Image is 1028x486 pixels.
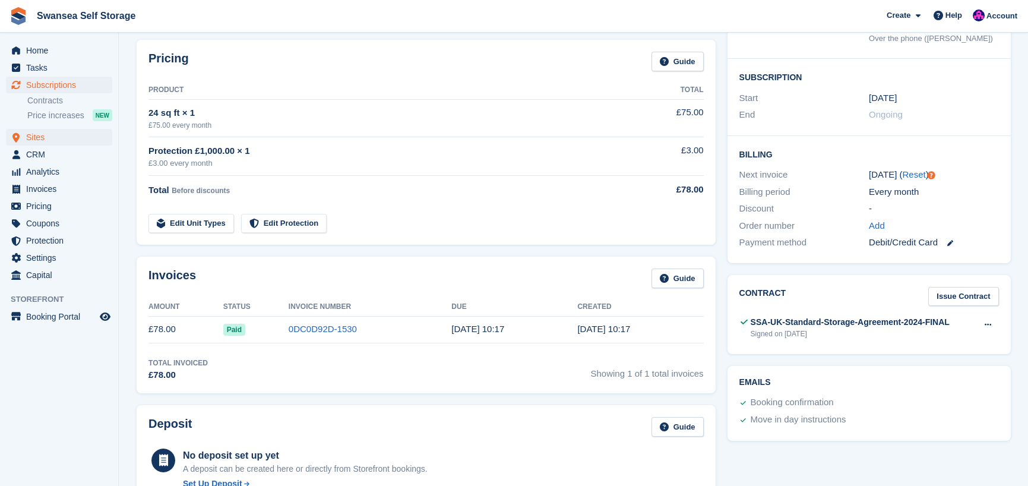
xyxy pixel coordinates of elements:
img: stora-icon-8386f47178a22dfd0bd8f6a31ec36ba5ce8667c1dd55bd0f319d3a0aa187defe.svg [10,7,27,25]
span: Invoices [26,181,97,197]
span: Capital [26,267,97,283]
span: Ongoing [869,109,903,119]
th: Invoice Number [289,298,451,317]
th: Amount [148,298,223,317]
span: Help [945,10,962,21]
h2: Pricing [148,52,189,71]
span: Tasks [26,59,97,76]
div: Next invoice [739,168,869,182]
span: Price increases [27,110,84,121]
div: Over the phone ([PERSON_NAME]) [869,33,999,45]
a: Add [869,219,885,233]
th: Created [577,298,703,317]
h2: Deposit [148,417,192,437]
td: £78.00 [148,316,223,343]
img: Donna Davies [973,10,985,21]
div: Protection £1,000.00 × 1 [148,144,630,158]
span: CRM [26,146,97,163]
div: £75.00 every month [148,120,630,131]
div: Payment method [739,236,869,250]
a: menu [6,308,112,325]
span: Coupons [26,215,97,232]
div: Signed on [DATE] [751,329,950,339]
time: 2025-09-17 09:17:39 UTC [451,324,504,334]
th: Due [451,298,577,317]
time: 2025-09-16 09:17:39 UTC [577,324,630,334]
div: - [869,202,999,216]
span: Account [986,10,1017,22]
a: Issue Contract [928,287,998,307]
div: 24 sq ft × 1 [148,106,630,120]
h2: Emails [739,378,999,387]
div: Move in day instructions [751,413,846,427]
a: menu [6,181,112,197]
span: Storefront [11,294,118,305]
a: menu [6,59,112,76]
a: menu [6,232,112,249]
a: menu [6,42,112,59]
td: £75.00 [630,99,704,137]
div: [DATE] ( ) [869,168,999,182]
a: menu [6,215,112,232]
h2: Subscription [739,71,999,83]
span: Home [26,42,97,59]
th: Product [148,81,630,100]
a: menu [6,250,112,266]
span: Showing 1 of 1 total invoices [590,358,703,382]
span: Settings [26,250,97,266]
div: End [739,108,869,122]
div: £3.00 every month [148,157,630,169]
span: Sites [26,129,97,146]
a: Preview store [98,310,112,324]
span: Analytics [26,163,97,180]
div: £78.00 [630,183,704,197]
a: menu [6,163,112,180]
div: No deposit set up yet [183,449,428,463]
div: £78.00 [148,368,208,382]
div: SSA-UK-Standard-Storage-Agreement-2024-FINAL [751,316,950,329]
div: Tooltip anchor [926,170,937,181]
a: 0DC0D92D-1530 [289,324,357,334]
a: menu [6,198,112,214]
a: Edit Protection [241,214,327,233]
th: Status [223,298,289,317]
time: 2025-09-16 00:00:00 UTC [869,91,897,105]
a: menu [6,267,112,283]
span: Paid [223,324,245,336]
a: menu [6,129,112,146]
a: Reset [902,169,925,179]
span: Total [148,185,169,195]
span: Booking Portal [26,308,97,325]
span: Subscriptions [26,77,97,93]
span: Create [887,10,910,21]
a: Edit Unit Types [148,214,234,233]
div: Every month [869,185,999,199]
a: Swansea Self Storage [32,6,140,26]
th: Total [630,81,704,100]
a: menu [6,146,112,163]
a: Contracts [27,95,112,106]
span: Pricing [26,198,97,214]
a: menu [6,77,112,93]
span: Before discounts [172,187,230,195]
div: Start [739,91,869,105]
h2: Contract [739,287,786,307]
div: Total Invoiced [148,358,208,368]
a: Guide [651,417,704,437]
div: Discount [739,202,869,216]
h2: Invoices [148,269,196,288]
div: NEW [93,109,112,121]
h2: Billing [739,148,999,160]
td: £3.00 [630,137,704,176]
span: Protection [26,232,97,249]
a: Price increases NEW [27,109,112,122]
div: Booking confirmation [751,396,834,410]
div: Debit/Credit Card [869,236,999,250]
a: Guide [651,269,704,288]
p: A deposit can be created here or directly from Storefront bookings. [183,463,428,475]
div: Order number [739,219,869,233]
div: Billing period [739,185,869,199]
a: Guide [651,52,704,71]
